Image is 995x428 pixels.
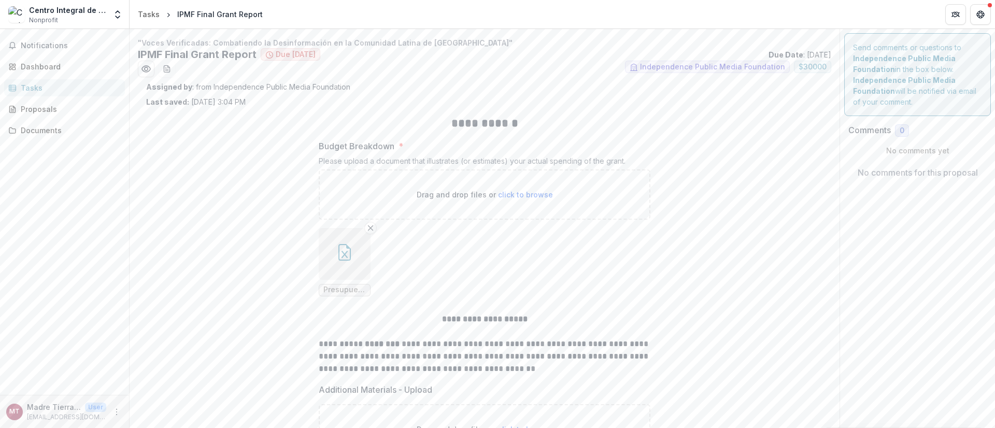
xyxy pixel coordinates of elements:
div: Tasks [138,9,160,20]
p: User [85,403,106,412]
span: Due [DATE] [276,50,316,59]
nav: breadcrumb [134,7,267,22]
p: : [DATE] [769,49,831,60]
h2: Comments [848,125,891,135]
button: Open entity switcher [110,4,125,25]
a: Dashboard [4,58,125,75]
h2: IPMF Final Grant Report [138,48,257,61]
p: Drag and drop files or [417,189,553,200]
button: Get Help [970,4,991,25]
div: Remove FilePresupuesto_Ajustado_IMPF2024.xlsx [319,228,371,296]
div: Proposals [21,104,117,115]
a: Tasks [134,7,164,22]
div: Centro Integral de la Mujer Madre Tierra [29,5,106,16]
button: Preview 9c386f9d-fed0-472f-96fa-52d9bae42aed.pdf [138,61,154,77]
div: Madre TierraPhilly [9,408,20,415]
p: [EMAIL_ADDRESS][DOMAIN_NAME] [27,412,106,422]
strong: Independence Public Media Foundation [853,76,956,95]
div: Dashboard [21,61,117,72]
p: [DATE] 3:04 PM [146,96,246,107]
span: Notifications [21,41,121,50]
p: No comments for this proposal [858,166,978,179]
span: Presupuesto_Ajustado_IMPF2024.xlsx [323,286,366,294]
div: Send comments or questions to in the box below. will be notified via email of your comment. [844,33,991,116]
p: : from Independence Public Media Foundation [146,81,823,92]
strong: Due Date [769,50,803,59]
strong: Last saved: [146,97,189,106]
strong: Assigned by [146,82,192,91]
button: Remove File [364,222,377,234]
div: Please upload a document that illustrates (or estimates) your actual spending of the grant. [319,156,650,169]
img: Centro Integral de la Mujer Madre Tierra [8,6,25,23]
a: Tasks [4,79,125,96]
span: 0 [900,126,904,135]
button: Partners [945,4,966,25]
p: No comments yet [848,145,987,156]
button: download-word-button [159,61,175,77]
p: Additional Materials - Upload [319,383,432,396]
span: Independence Public Media Foundation [640,63,785,72]
a: Documents [4,122,125,139]
button: More [110,406,123,418]
button: Notifications [4,37,125,54]
span: click to browse [498,190,553,199]
strong: Independence Public Media Foundation [853,54,956,74]
div: IPMF Final Grant Report [177,9,263,20]
span: $ 30000 [799,63,827,72]
p: "Voces Verificadas: Combatiendo la Desinformación en la Comunidad Latina de [GEOGRAPHIC_DATA]" [138,37,831,48]
p: Budget Breakdown [319,140,394,152]
span: Nonprofit [29,16,58,25]
p: Madre TierraPhilly [27,402,81,412]
div: Documents [21,125,117,136]
a: Proposals [4,101,125,118]
div: Tasks [21,82,117,93]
